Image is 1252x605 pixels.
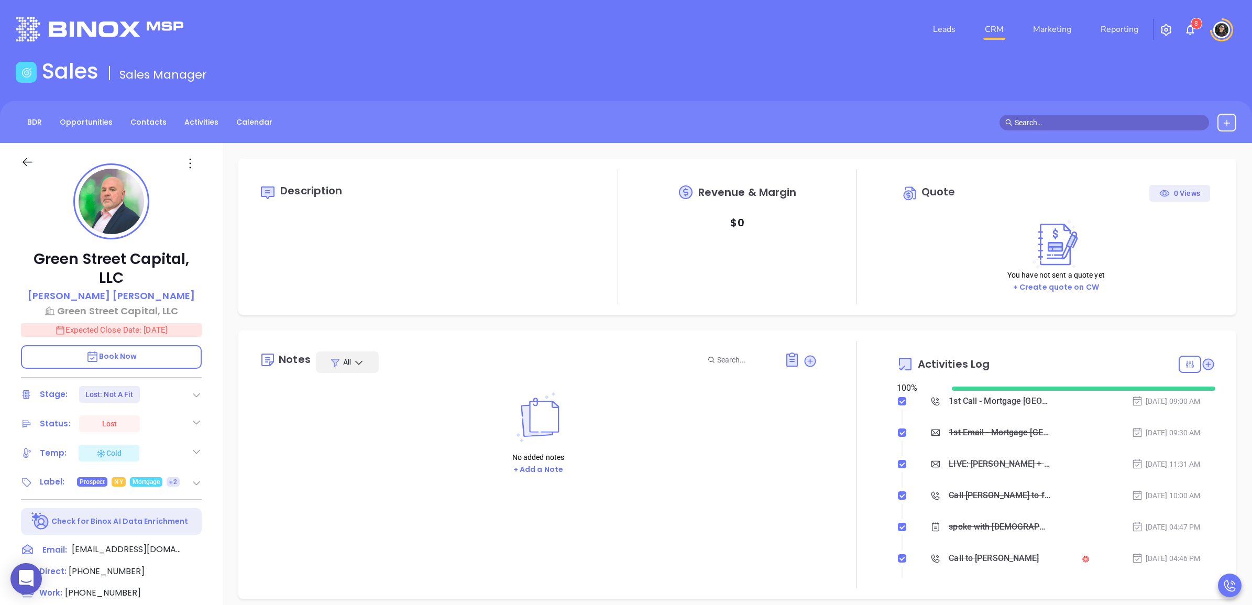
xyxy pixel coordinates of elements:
p: You have not sent a quote yet [1007,269,1105,281]
a: Contacts [124,114,173,131]
a: BDR [21,114,48,131]
div: 1st Call - Mortgage [GEOGRAPHIC_DATA] [949,393,1050,409]
input: Search… [1015,117,1203,128]
span: Direct : [39,566,67,577]
span: Description [280,183,342,198]
img: Create on CWSell [1028,219,1084,269]
img: logo [16,17,183,41]
div: [DATE] 10:00 AM [1132,490,1201,501]
img: iconSetting [1160,24,1172,36]
span: NY [114,476,123,488]
div: LIVE: [PERSON_NAME] + [PERSON_NAME] on The True Cost of a Data Breach [949,456,1050,472]
span: All [343,357,351,367]
p: Expected Close Date: [DATE] [21,323,202,337]
a: Green Street Capital, LLC [21,304,202,318]
a: [PERSON_NAME] [PERSON_NAME] [28,289,195,304]
div: Notes [279,354,311,365]
span: search [1005,119,1013,126]
div: Call [PERSON_NAME] to follow up [949,488,1050,503]
div: spoke with [DEMOGRAPHIC_DATA] gk she said [PERSON_NAME] was not available. he wasnt at his desk l... [949,519,1050,535]
img: user [1213,21,1230,38]
div: Cold [96,447,122,459]
img: Circle dollar [902,185,919,202]
img: Notes [510,392,566,442]
a: Leads [929,19,960,40]
span: [EMAIL_ADDRESS][DOMAIN_NAME] [72,543,182,556]
input: Search... [717,354,773,366]
a: Reporting [1096,19,1143,40]
span: Mortgage [133,476,160,488]
img: Ai-Enrich-DaqCidB-.svg [31,512,50,531]
div: [DATE] 11:31 AM [1132,458,1201,470]
a: Activities [178,114,225,131]
p: Green Street Capital, LLC [21,250,202,288]
p: [PERSON_NAME] [PERSON_NAME] [28,289,195,303]
div: Lost [102,415,117,432]
div: Stage: [40,387,68,402]
div: Status: [40,416,71,432]
div: [DATE] 04:47 PM [1132,521,1201,533]
a: + Create quote on CW [1013,282,1099,292]
span: Book Now [86,351,137,361]
span: Prospect [80,476,105,488]
div: Label: [40,474,65,490]
span: Quote [921,184,956,199]
button: + Add a Note [510,464,566,476]
span: +2 [169,476,177,488]
a: Marketing [1029,19,1075,40]
span: [PHONE_NUMBER] [65,587,141,599]
div: Call to [PERSON_NAME] [949,551,1039,566]
div: 100 % [897,382,939,394]
span: Activities Log [918,359,990,369]
div: 1st Email - Mortgage [GEOGRAPHIC_DATA] [949,425,1050,441]
a: Calendar [230,114,279,131]
div: [DATE] 04:46 PM [1132,553,1201,564]
span: [PHONE_NUMBER] [69,565,145,577]
span: 8 [1194,20,1198,27]
div: 0 Views [1159,185,1200,202]
div: [DATE] 09:00 AM [1132,395,1201,407]
p: $ 0 [730,213,744,232]
span: Email: [42,543,67,557]
h1: Sales [42,59,98,84]
button: + Create quote on CW [1010,281,1102,293]
div: Lost: Not A Fit [85,386,134,403]
div: Temp: [40,445,67,461]
span: Revenue & Margin [698,187,797,197]
span: Sales Manager [119,67,207,83]
sup: 8 [1191,18,1202,29]
span: Work: [39,587,62,598]
img: profile-user [79,169,144,234]
a: CRM [981,19,1008,40]
div: [DATE] 09:30 AM [1132,427,1201,438]
p: Check for Binox AI Data Enrichment [51,516,188,527]
a: Opportunities [53,114,119,131]
p: No added notes [510,452,566,463]
img: iconNotification [1184,24,1196,36]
